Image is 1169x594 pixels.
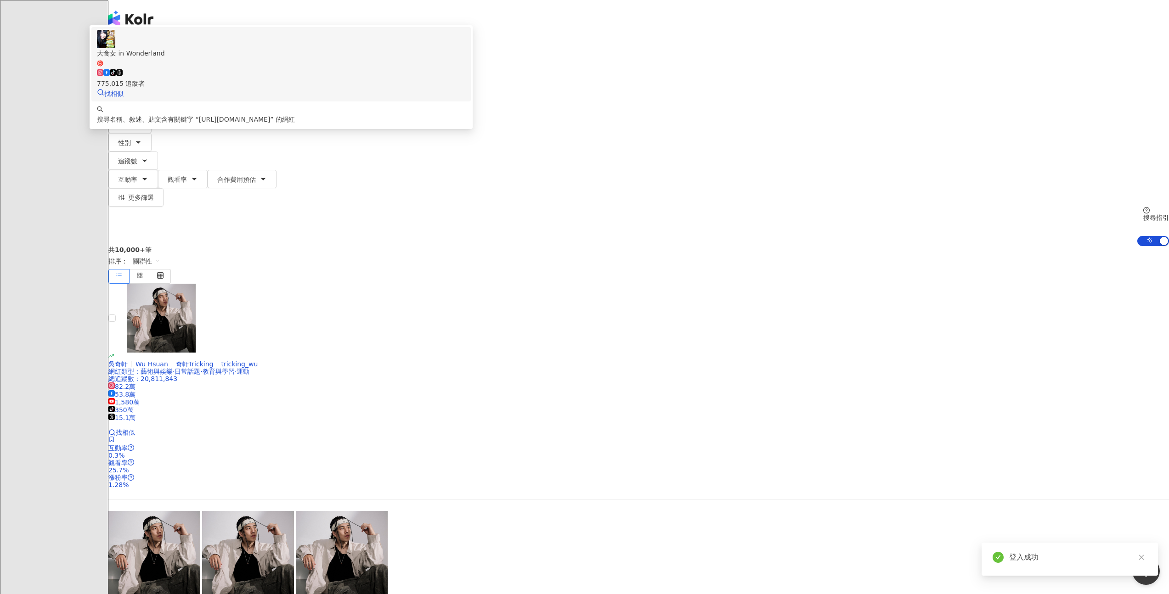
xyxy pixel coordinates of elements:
span: 合作費用預估 [217,176,256,183]
span: 找相似 [104,90,124,97]
span: 日常話題 [175,368,200,375]
span: search [97,106,103,112]
span: 10,000+ [115,246,145,253]
span: 更多篩選 [128,194,154,201]
span: 藝術與娛樂 [141,368,173,375]
div: 775,015 追蹤者 [97,78,465,89]
div: 總追蹤數 ： 20,811,843 [108,375,1169,382]
span: 找相似 [116,429,135,436]
span: 互動率 [118,176,137,183]
span: 關聯性 [133,254,160,269]
span: 觀看率 [168,176,187,183]
div: 大食女 in Wonderland [97,48,465,58]
span: 互動率 [108,444,128,452]
button: 觀看率 [158,170,208,188]
img: KOL Avatar [97,30,115,48]
span: · [235,368,237,375]
span: 教育與學習 [203,368,235,375]
span: 奇軒Tricking [176,360,214,368]
span: check-circle [993,552,1004,563]
span: 350萬 [108,406,134,414]
img: logo [108,11,153,27]
span: 觀看率 [108,459,128,466]
span: 漲粉率 [108,474,128,481]
span: 追蹤數 [118,157,137,165]
span: question-circle [128,459,134,465]
span: 82.2萬 [108,383,136,390]
span: 運動 [237,368,249,375]
div: 搜尋名稱、敘述、貼文含有關鍵字 “ ” 的網紅 [97,114,465,124]
img: KOL Avatar [127,284,196,353]
span: 1,580萬 [108,398,140,406]
button: 更多篩選 [108,188,164,207]
span: question-circle [128,444,134,451]
div: 25.7% [108,466,1169,474]
button: 合作費用預估 [208,170,277,188]
div: 共 筆 [108,246,1169,253]
span: question-circle [128,474,134,481]
div: 登入成功 [1009,552,1147,563]
a: 找相似 [97,90,124,97]
span: 15.1萬 [108,414,136,421]
span: close [1138,554,1145,560]
span: Wu Hsuan [136,360,168,368]
span: 性別 [118,139,131,146]
span: 53.8萬 [108,391,136,398]
span: question-circle [1143,207,1150,213]
div: 網紅類型 ： [108,368,1169,375]
span: · [173,368,175,375]
button: 互動率 [108,170,158,188]
button: 性別 [108,133,152,151]
span: [URL][DOMAIN_NAME] [199,116,271,123]
div: 排序： [108,253,1169,269]
button: 追蹤數 [108,151,158,170]
a: 找相似 [108,429,135,436]
span: · [200,368,202,375]
div: 1.28% [108,481,1169,488]
span: 吳奇軒 [108,360,128,368]
div: 0.3% [108,452,1169,459]
div: 搜尋指引 [1143,214,1169,221]
span: tricking_wu [221,360,258,368]
div: 台灣 [108,62,1169,69]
